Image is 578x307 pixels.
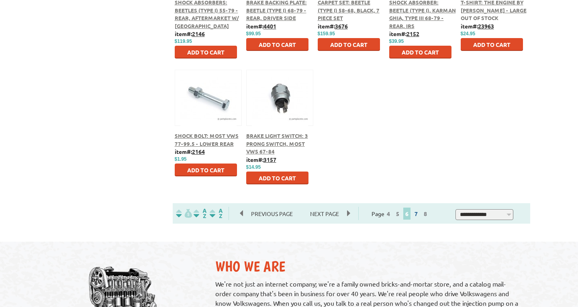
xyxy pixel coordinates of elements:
u: 4401 [263,22,276,30]
span: Previous Page [243,208,301,220]
a: 8 [422,210,429,217]
button: Add to Cart [175,164,237,176]
span: $24.95 [461,31,476,36]
b: item#: [389,30,419,37]
button: Add to Cart [461,38,523,51]
b: item#: [246,22,276,30]
span: Add to Cart [402,48,439,56]
span: $159.95 [318,31,335,36]
h2: Who We Are [215,258,522,275]
a: 4 [385,210,392,217]
u: 23963 [478,22,494,30]
span: $14.95 [246,164,261,170]
img: filterpricelow.svg [176,209,192,218]
b: item#: [461,22,494,30]
a: 7 [413,210,420,217]
a: Next Page [302,210,347,217]
button: Add to Cart [318,38,380,51]
img: Sort by Sales Rank [208,209,224,218]
span: Add to Cart [330,41,368,48]
b: item#: [246,156,276,163]
span: Out of stock [461,14,498,21]
a: Shock Bolt: Most VWs 77-99.5 - Lower Rear [175,132,239,147]
u: 3676 [335,22,348,30]
button: Add to Cart [246,38,308,51]
span: $99.95 [246,31,261,36]
u: 3157 [263,156,276,163]
span: $39.95 [389,38,404,44]
button: Add to Cart [246,172,308,184]
b: item#: [175,148,205,155]
span: $119.95 [175,38,192,44]
u: 2164 [192,148,205,155]
a: Brake Light Switch: 3 Prong Switch, Most VWs 67-84 [246,132,308,155]
b: item#: [318,22,348,30]
div: Page [358,207,443,220]
span: Add to Cart [473,41,511,48]
img: Sort by Headline [192,209,208,218]
span: 6 [403,208,411,220]
span: Next Page [302,208,347,220]
button: Add to Cart [175,46,237,59]
a: 5 [394,210,401,217]
u: 2152 [406,30,419,37]
span: Add to Cart [259,174,296,182]
span: Add to Cart [187,166,225,174]
span: $1.95 [175,156,187,162]
a: Previous Page [240,210,302,217]
button: Add to Cart [389,46,451,59]
span: Add to Cart [187,48,225,56]
u: 2146 [192,30,205,37]
b: item#: [175,30,205,37]
span: Add to Cart [259,41,296,48]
